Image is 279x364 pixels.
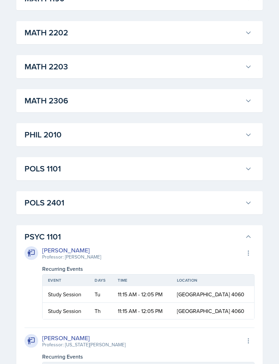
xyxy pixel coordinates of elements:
[177,291,244,298] span: [GEOGRAPHIC_DATA] 4060
[89,286,112,303] td: Tu
[42,246,101,255] div: [PERSON_NAME]
[24,27,242,39] h3: MATH 2202
[42,253,101,261] div: Professor: [PERSON_NAME]
[24,163,242,175] h3: POLS 1101
[42,265,255,273] div: Recurring Events
[42,341,126,348] div: Professor: [US_STATE][PERSON_NAME]
[43,275,89,286] th: Event
[24,197,242,209] h3: POLS 2401
[171,275,254,286] th: Location
[23,127,253,142] button: PHIL 2010
[89,275,112,286] th: Days
[89,303,112,319] td: Th
[177,307,244,315] span: [GEOGRAPHIC_DATA] 4060
[24,61,242,73] h3: MATH 2203
[112,286,171,303] td: 11:15 AM - 12:05 PM
[23,25,253,40] button: MATH 2202
[112,303,171,319] td: 11:15 AM - 12:05 PM
[112,275,171,286] th: Time
[23,93,253,108] button: MATH 2306
[24,231,242,243] h3: PSYC 1101
[24,95,242,107] h3: MATH 2306
[42,352,255,361] div: Recurring Events
[23,195,253,210] button: POLS 2401
[48,290,84,298] div: Study Session
[23,229,253,244] button: PSYC 1101
[23,59,253,74] button: MATH 2203
[24,129,242,141] h3: PHIL 2010
[23,161,253,176] button: POLS 1101
[48,307,84,315] div: Study Session
[42,333,126,343] div: [PERSON_NAME]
